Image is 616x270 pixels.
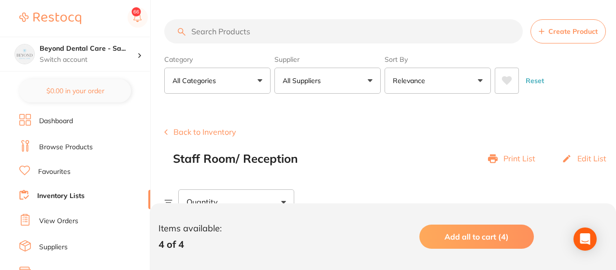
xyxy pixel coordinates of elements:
[577,154,606,163] p: Edit List
[186,198,218,206] span: Quantity
[19,13,81,24] img: Restocq Logo
[38,167,71,177] a: Favourites
[274,55,381,64] label: Supplier
[164,19,523,43] input: Search Products
[39,116,73,126] a: Dashboard
[573,227,597,251] div: Open Intercom Messenger
[444,232,509,242] span: Add all to cart (4)
[393,76,429,85] p: Relevance
[530,19,606,43] button: Create Product
[283,76,325,85] p: All Suppliers
[385,68,491,94] button: Relevance
[158,239,222,250] p: 4 of 4
[172,76,220,85] p: All Categories
[39,142,93,152] a: Browse Products
[385,55,491,64] label: Sort By
[164,55,271,64] label: Category
[173,152,298,166] h2: Staff Room/ Reception
[503,154,535,163] p: Print List
[40,44,137,54] h4: Beyond Dental Care - Sandstone Point
[274,68,381,94] button: All Suppliers
[548,28,598,35] span: Create Product
[164,68,271,94] button: All Categories
[19,7,81,29] a: Restocq Logo
[419,225,534,249] button: Add all to cart (4)
[164,128,236,136] button: Back to Inventory
[19,79,131,102] button: $0.00 in your order
[158,224,222,234] p: Items available:
[39,242,68,252] a: Suppliers
[40,55,137,65] p: Switch account
[37,191,85,201] a: Inventory Lists
[39,216,78,226] a: View Orders
[523,68,547,94] button: Reset
[15,44,34,64] img: Beyond Dental Care - Sandstone Point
